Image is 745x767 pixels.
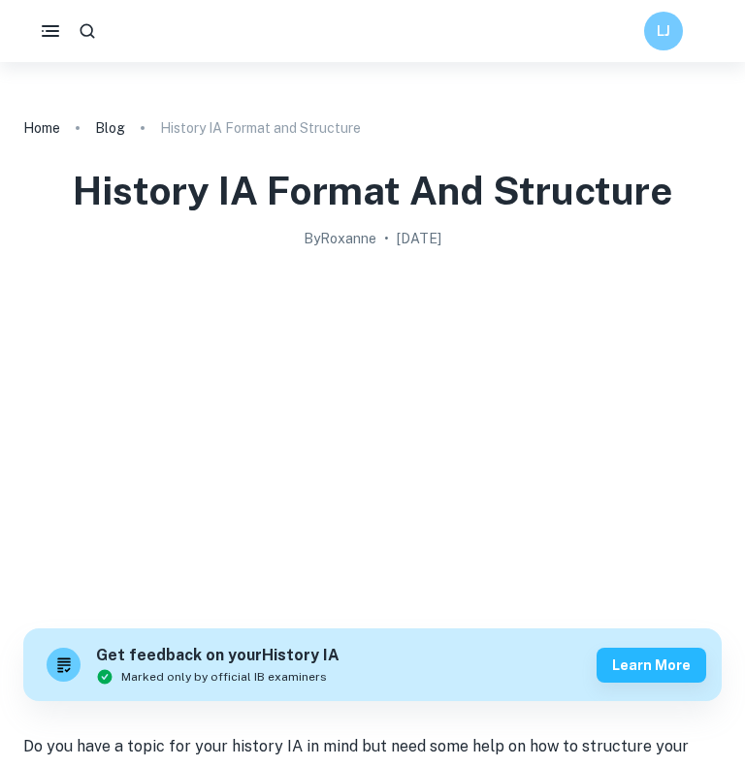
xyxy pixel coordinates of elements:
button: LJ [644,12,683,50]
a: Blog [95,114,125,142]
a: Get feedback on yourHistory IAMarked only by official IB examinersLearn more [23,628,722,701]
h2: [DATE] [397,228,441,249]
button: Learn more [597,648,706,683]
p: History IA Format and Structure [160,117,361,139]
h1: History IA Format and Structure [73,165,672,216]
span: Marked only by official IB examiners [121,668,327,686]
h6: Get feedback on your History IA [96,644,340,668]
img: History IA Format and Structure cover image [23,257,722,606]
h6: LJ [653,20,675,42]
p: • [384,228,389,249]
h2: By Roxanne [304,228,376,249]
a: Home [23,114,60,142]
